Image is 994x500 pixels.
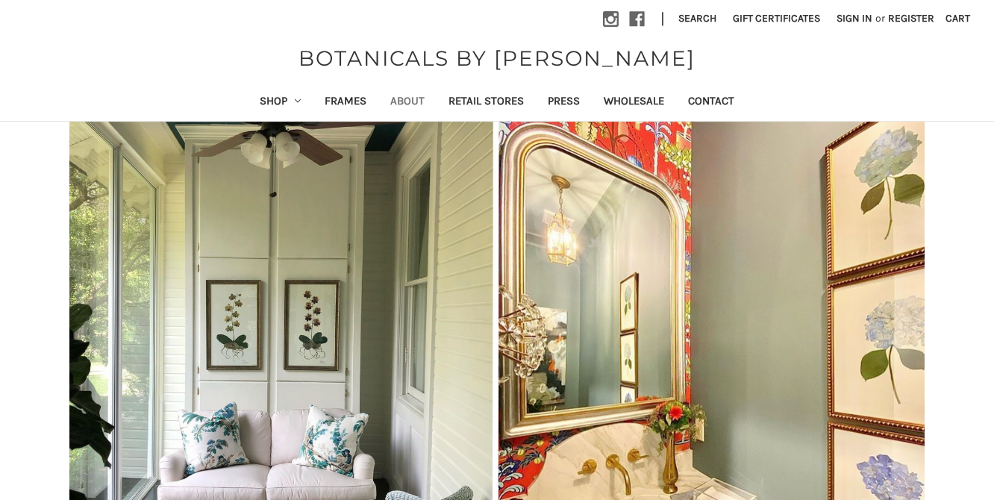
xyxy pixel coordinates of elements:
a: Frames [313,84,378,121]
a: About [378,84,437,121]
a: Retail Stores [437,84,536,121]
a: Wholesale [592,84,676,121]
a: Contact [676,84,746,121]
span: or [874,10,887,26]
a: Press [536,84,592,121]
li: | [655,7,670,31]
span: Cart [945,12,970,25]
a: BOTANICALS BY [PERSON_NAME] [291,43,703,74]
a: Shop [248,84,313,121]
